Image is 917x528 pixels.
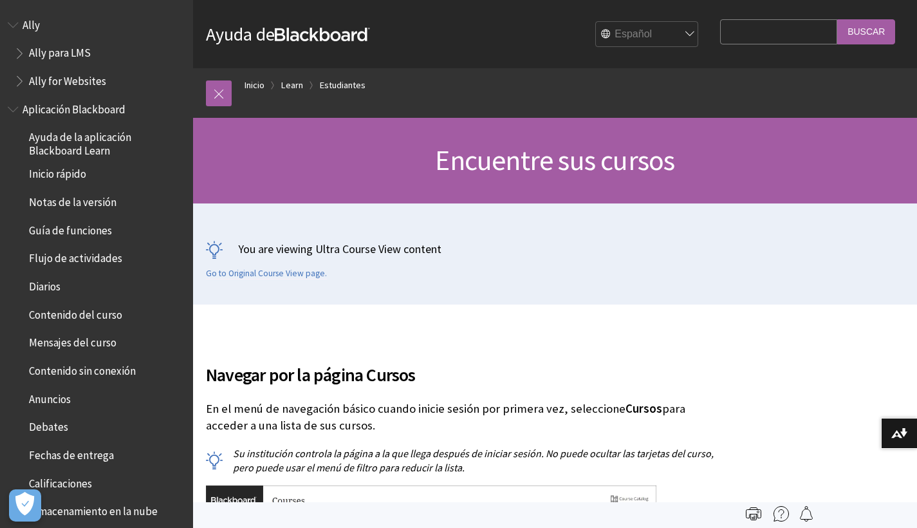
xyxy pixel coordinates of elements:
[23,99,125,116] span: Aplicación Blackboard
[23,14,40,32] span: Ally
[29,70,106,88] span: Ally for Websites
[29,276,60,293] span: Diarios
[206,268,327,279] a: Go to Original Course View page.
[29,191,116,209] span: Notas de la versión
[29,444,114,462] span: Fechas de entrega
[275,28,370,41] strong: Blackboard
[773,506,789,522] img: More help
[625,401,662,416] span: Cursos
[9,489,41,522] button: Abrir preferencias
[435,142,674,178] span: Encuentre sus cursos
[746,506,761,522] img: Print
[29,248,122,265] span: Flujo de actividades
[596,22,699,48] select: Site Language Selector
[29,304,122,321] span: Contenido del curso
[206,346,714,388] h2: Navegar por la página Cursos
[29,473,92,490] span: Calificaciones
[320,77,366,93] a: Estudiantes
[29,360,136,377] span: Contenido sin conexión
[206,446,714,475] p: Su institución controla la página a la que llega después de iniciar sesión. No puede ocultar las ...
[8,14,185,92] nav: Book outline for Anthology Ally Help
[29,501,158,518] span: Almacenamiento en la nube
[206,401,714,434] p: En el menú de navegación básico cuando inicie sesión por primera vez, seleccione para acceder a u...
[29,220,112,237] span: Guía de funciones
[799,506,814,522] img: Follow this page
[29,164,86,181] span: Inicio rápido
[29,127,184,157] span: Ayuda de la aplicación Blackboard Learn
[245,77,264,93] a: Inicio
[206,23,370,46] a: Ayuda deBlackboard
[29,388,71,406] span: Anuncios
[837,19,895,44] input: Buscar
[281,77,303,93] a: Learn
[206,241,904,257] p: You are viewing Ultra Course View content
[29,332,116,350] span: Mensajes del curso
[29,417,68,434] span: Debates
[29,42,91,60] span: Ally para LMS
